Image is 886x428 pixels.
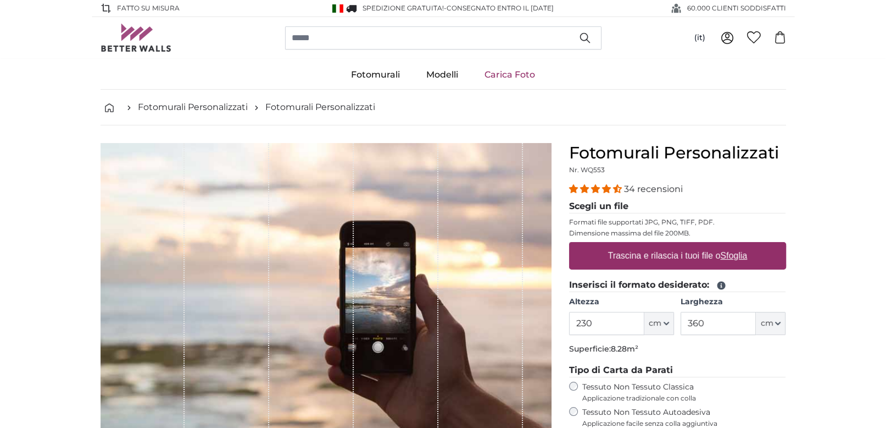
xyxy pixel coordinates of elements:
span: - [444,4,554,12]
span: Consegnato entro il [DATE] [447,4,554,12]
label: Trascina e rilascia i tuoi file o [603,245,751,267]
span: 8.28m² [611,344,638,354]
span: Applicazione facile senza colla aggiuntiva [582,419,786,428]
button: cm [756,312,785,335]
a: Fotomurali Personalizzati [265,101,375,114]
span: 4.32 stars [569,184,624,194]
p: Dimensione massima del file 200MB. [569,229,786,238]
label: Tessuto Non Tessuto Autoadesiva [582,407,786,428]
label: Tessuto Non Tessuto Classica [582,382,786,403]
button: cm [644,312,674,335]
span: Spedizione GRATUITA! [363,4,444,12]
span: Fatto su misura [117,3,180,13]
span: 60.000 CLIENTI SODDISFATTI [687,3,786,13]
img: Betterwalls [101,24,172,52]
a: Fotomurali Personalizzati [138,101,248,114]
a: Carica Foto [471,61,548,89]
a: Modelli [413,61,471,89]
p: Superficie: [569,344,786,355]
span: Applicazione tradizionale con colla [582,394,786,403]
legend: Tipo di Carta da Parati [569,364,786,377]
h1: Fotomurali Personalizzati [569,143,786,163]
span: cm [760,318,773,329]
label: Larghezza [681,297,785,308]
span: cm [649,318,661,329]
p: Formati file supportati JPG, PNG, TIFF, PDF. [569,218,786,227]
button: (it) [686,28,714,48]
a: Fotomurali [338,61,413,89]
nav: breadcrumbs [101,90,786,125]
span: Nr. WQ553 [569,166,605,174]
img: Italia [332,4,343,13]
legend: Inserisci il formato desiderato: [569,278,786,292]
legend: Scegli un file [569,200,786,213]
u: Sfoglia [720,251,747,260]
label: Altezza [569,297,674,308]
span: 34 recensioni [624,184,683,194]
